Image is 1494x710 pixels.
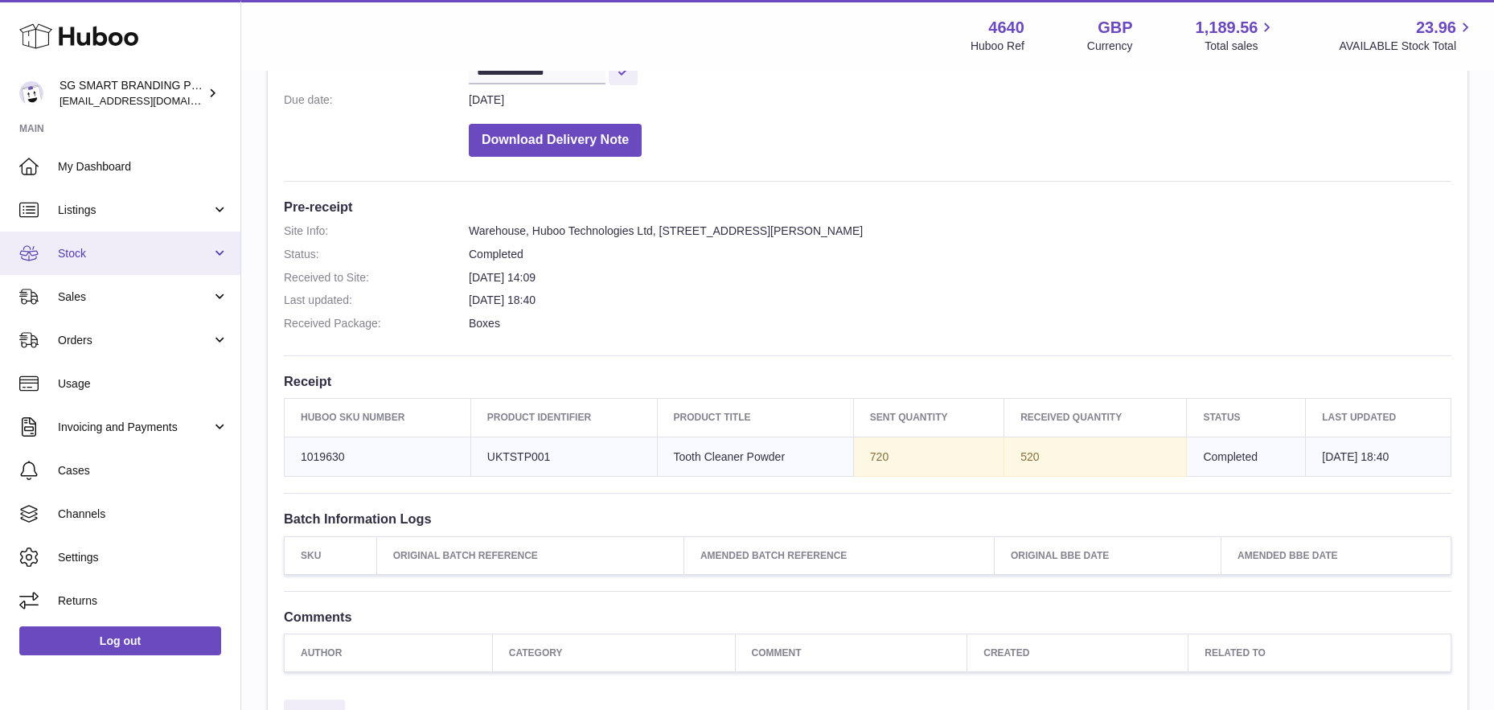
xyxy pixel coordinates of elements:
[469,270,1451,285] dd: [DATE] 14:09
[1416,17,1456,39] span: 23.96
[284,316,469,331] dt: Received Package:
[853,437,1004,477] td: 720
[1087,39,1133,54] div: Currency
[58,159,228,174] span: My Dashboard
[285,437,471,477] td: 1019630
[470,399,657,437] th: Product Identifier
[971,39,1024,54] div: Huboo Ref
[1221,536,1451,574] th: Amended BBE Date
[1196,17,1258,39] span: 1,189.56
[58,593,228,609] span: Returns
[60,94,236,107] span: [EMAIL_ADDRESS][DOMAIN_NAME]
[469,293,1451,308] dd: [DATE] 18:40
[58,203,211,218] span: Listings
[1187,399,1306,437] th: Status
[1339,39,1475,54] span: AVAILABLE Stock Total
[58,289,211,305] span: Sales
[1187,437,1306,477] td: Completed
[657,399,853,437] th: Product title
[58,463,228,478] span: Cases
[58,420,211,435] span: Invoicing and Payments
[1004,437,1187,477] td: 520
[58,550,228,565] span: Settings
[1098,17,1132,39] strong: GBP
[469,247,1451,262] dd: Completed
[284,372,1451,390] h3: Receipt
[1188,634,1451,671] th: Related to
[1306,437,1451,477] td: [DATE] 18:40
[469,92,1451,108] dd: [DATE]
[469,316,1451,331] dd: Boxes
[19,81,43,105] img: uktopsmileshipping@gmail.com
[58,376,228,392] span: Usage
[1205,39,1276,54] span: Total sales
[58,246,211,261] span: Stock
[683,536,994,574] th: Amended Batch Reference
[1306,399,1451,437] th: Last updated
[1339,17,1475,54] a: 23.96 AVAILABLE Stock Total
[988,17,1024,39] strong: 4640
[58,333,211,348] span: Orders
[284,224,469,239] dt: Site Info:
[1004,399,1187,437] th: Received Quantity
[285,634,493,671] th: Author
[285,536,377,574] th: SKU
[19,626,221,655] a: Log out
[470,437,657,477] td: UKTSTP001
[657,437,853,477] td: Tooth Cleaner Powder
[469,224,1451,239] dd: Warehouse, Huboo Technologies Ltd, [STREET_ADDRESS][PERSON_NAME]
[58,507,228,522] span: Channels
[967,634,1188,671] th: Created
[284,270,469,285] dt: Received to Site:
[492,634,735,671] th: Category
[285,399,471,437] th: Huboo SKU Number
[469,124,642,157] button: Download Delivery Note
[853,399,1004,437] th: Sent Quantity
[284,92,469,108] dt: Due date:
[284,608,1451,626] h3: Comments
[60,78,204,109] div: SG SMART BRANDING PTE. LTD.
[284,247,469,262] dt: Status:
[284,510,1451,527] h3: Batch Information Logs
[735,634,967,671] th: Comment
[284,198,1451,215] h3: Pre-receipt
[995,536,1221,574] th: Original BBE Date
[284,293,469,308] dt: Last updated:
[1196,17,1277,54] a: 1,189.56 Total sales
[376,536,683,574] th: Original Batch Reference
